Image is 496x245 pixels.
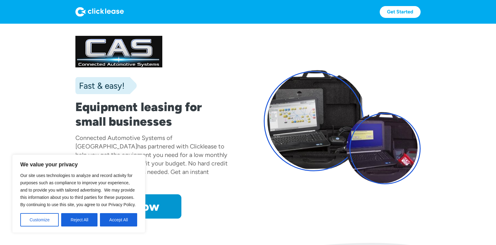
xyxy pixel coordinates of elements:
[75,134,172,150] div: Connected Automotive Systems of [GEOGRAPHIC_DATA]
[75,80,124,92] div: Fast & easy!
[75,100,232,129] h1: Equipment leasing for small businesses
[12,155,145,233] div: We value your privacy
[61,213,98,226] button: Reject All
[75,7,124,17] img: Logo
[75,143,228,184] div: has partnered with Clicklease to help you get the equipment you need for a low monthly payment, c...
[20,161,137,168] p: We value your privacy
[380,6,421,18] a: Get Started
[100,213,137,226] button: Accept All
[20,213,59,226] button: Customize
[20,173,136,207] span: Our site uses technologies to analyze and record activity for purposes such as compliance to impr...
